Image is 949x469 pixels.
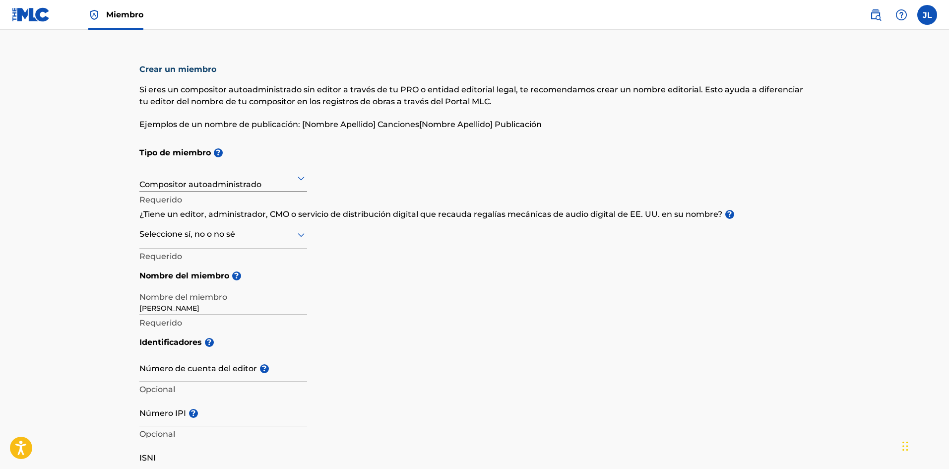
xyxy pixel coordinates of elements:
font: ? [191,408,195,418]
font: Nombre del miembro [139,271,229,280]
img: Titular de los derechos superior [88,9,100,21]
font: ? [216,148,220,157]
font: ? [234,271,239,280]
div: Arrastrar [902,431,908,461]
font: ? [207,337,211,347]
font: Opcional [139,429,175,439]
iframe: Centro de recursos [921,290,949,397]
font: ? [727,209,732,219]
font: Opcional [139,385,175,394]
font: Miembro [106,10,143,19]
font: ? [262,364,266,373]
font: Si eres un compositor autoadministrado sin editor a través de tu PRO o entidad editorial legal, t... [139,85,803,106]
iframe: Widget de chat [899,421,949,469]
font: Requerido [139,195,182,204]
a: Búsqueda pública [866,5,886,25]
font: Crear un miembro [139,65,216,74]
div: Ayuda [891,5,911,25]
font: Requerido [139,252,182,261]
img: buscar [870,9,882,21]
font: Tipo de miembro [139,148,211,157]
div: Menú de usuario [917,5,937,25]
font: Requerido [139,318,182,328]
font: Ejemplos de un nombre de publicación: [Nombre Apellido] Canciones[Nombre Apellido] Publicación [139,120,542,129]
font: Identificadores [139,337,202,347]
font: Compositor autoadministrado [139,180,261,189]
font: ¿Tiene un editor, administrador, CMO o servicio de distribución digital que recauda regalías mecá... [139,209,722,219]
img: Logotipo del MLC [12,7,50,22]
img: ayuda [895,9,907,21]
